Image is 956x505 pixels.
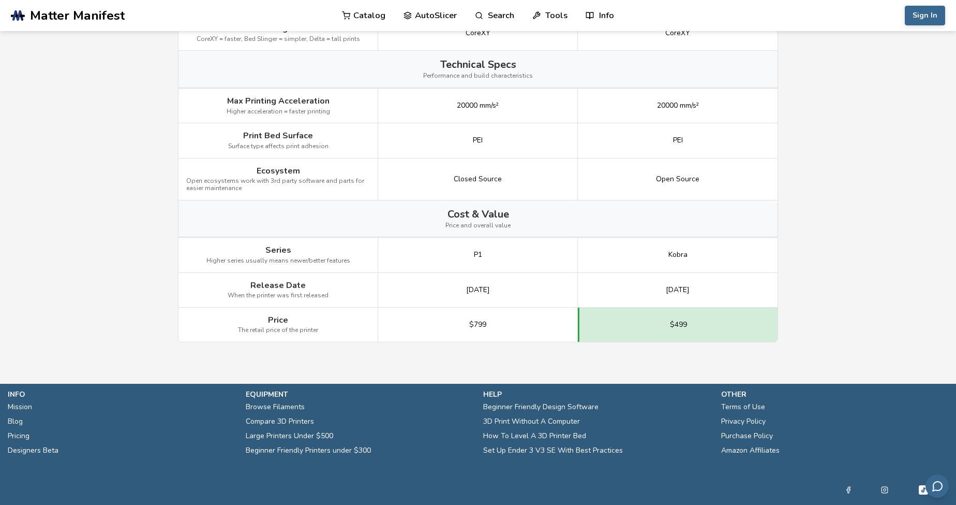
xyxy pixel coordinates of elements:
span: P1 [474,251,482,259]
span: Kobra [668,251,688,259]
a: Browse Filaments [246,400,305,414]
span: Design [264,24,292,33]
span: CoreXY [466,29,490,37]
a: Beginner Friendly Design Software [483,400,599,414]
a: Facebook [845,484,852,496]
span: 20000 mm/s² [657,102,699,110]
span: CoreXY = faster, Bed Slinger = simpler, Delta = tall prints [197,36,360,43]
a: Amazon Affiliates [721,443,780,458]
a: Purchase Policy [721,429,773,443]
a: Designers Beta [8,443,58,458]
a: Mission [8,400,32,414]
span: The retail price of the printer [238,327,318,334]
span: PEI [673,136,683,145]
span: Print Bed Surface [243,131,313,140]
span: Price and overall value [445,222,511,229]
span: When the printer was first released [228,292,328,299]
p: equipment [246,389,473,400]
a: How To Level A 3D Printer Bed [483,429,586,443]
span: [DATE] [466,286,490,294]
span: CoreXY [665,29,690,37]
span: Price [268,315,288,325]
a: Blog [8,414,23,429]
span: 20000 mm/s² [457,102,499,110]
a: Instagram [881,484,888,496]
span: Higher series usually means newer/better features [206,257,350,265]
span: Technical Specs [440,59,516,70]
a: Large Printers Under $500 [246,429,333,443]
p: info [8,389,235,400]
span: Cost & Value [447,208,509,220]
span: Ecosystem [257,166,300,176]
span: Matter Manifest [30,8,125,23]
span: Series [265,246,291,255]
span: $499 [670,321,687,329]
a: Beginner Friendly Printers under $300 [246,443,371,458]
span: PEI [473,136,483,145]
span: [DATE] [666,286,690,294]
a: Compare 3D Printers [246,414,314,429]
span: Max Printing Acceleration [227,96,330,106]
span: Closed Source [454,175,502,183]
p: help [483,389,711,400]
a: Terms of Use [721,400,765,414]
span: Release Date [250,281,306,290]
span: Open Source [656,175,699,183]
a: Pricing [8,429,29,443]
span: Performance and build characteristics [423,73,533,80]
a: Tiktok [917,484,930,496]
a: Set Up Ender 3 V3 SE With Best Practices [483,443,623,458]
a: 3D Print Without A Computer [483,414,580,429]
a: Privacy Policy [721,414,766,429]
button: Sign In [905,6,945,25]
span: Higher acceleration = faster printing [227,108,330,116]
span: Open ecosystems work with 3rd party software and parts for easier maintenance [186,178,370,192]
span: $799 [469,321,486,329]
span: Surface type affects print adhesion [228,143,328,150]
button: Send feedback via email [925,474,949,498]
p: other [721,389,949,400]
